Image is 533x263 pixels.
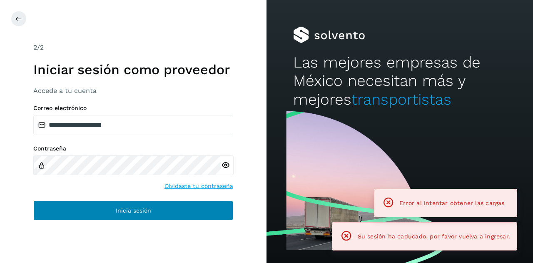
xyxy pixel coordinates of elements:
h3: Accede a tu cuenta [33,87,233,95]
div: /2 [33,43,233,53]
span: Su sesión ha caducado, por favor vuelva a ingresar. [358,233,510,240]
span: 2 [33,43,37,51]
span: Inicia sesión [116,208,151,213]
h1: Iniciar sesión como proveedor [33,62,233,78]
label: Contraseña [33,145,233,152]
span: transportistas [351,90,451,108]
a: Olvidaste tu contraseña [164,182,233,190]
h2: Las mejores empresas de México necesitan más y mejores [293,53,506,109]
button: Inicia sesión [33,200,233,220]
label: Correo electrónico [33,105,233,112]
span: Error al intentar obtener las cargas [399,200,504,206]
